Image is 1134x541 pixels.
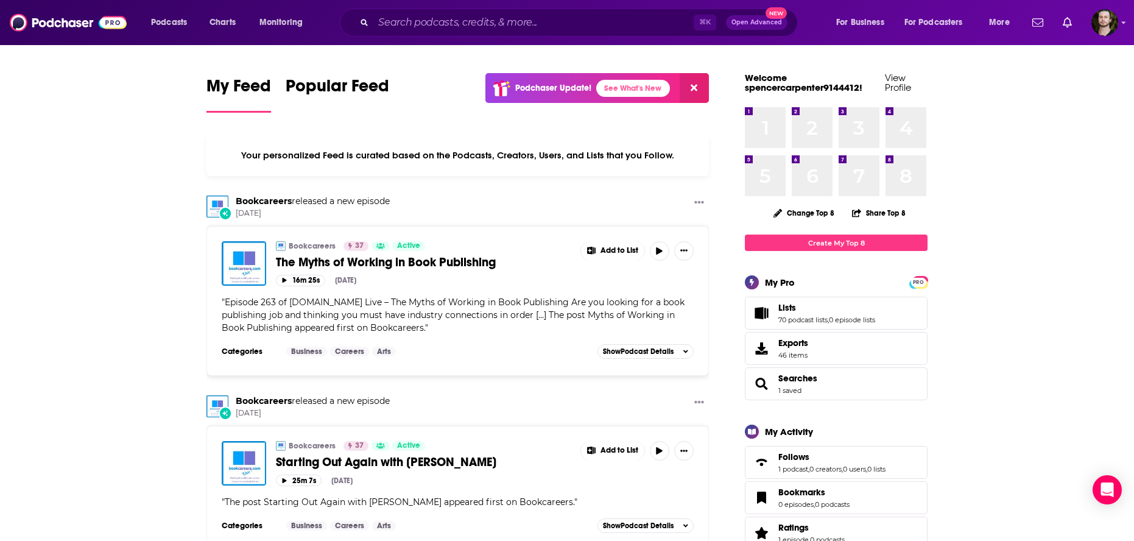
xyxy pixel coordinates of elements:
[603,522,674,530] span: Show Podcast Details
[581,241,644,261] button: Show More Button
[731,19,782,26] span: Open Advanced
[745,367,928,400] span: Searches
[210,14,236,31] span: Charts
[372,521,396,531] a: Arts
[222,347,276,356] h3: Categories
[745,332,928,365] a: Exports
[343,441,368,451] a: 37
[1093,475,1122,504] div: Open Intercom Messenger
[1058,12,1077,33] a: Show notifications dropdown
[286,76,389,113] a: Popular Feed
[867,465,886,473] a: 0 lists
[814,500,815,509] span: ,
[343,241,368,251] a: 37
[866,465,867,473] span: ,
[222,441,266,486] img: Starting Out Again with Lucy Melville
[597,518,694,533] button: ShowPodcast Details
[351,9,809,37] div: Search podcasts, credits, & more...
[745,481,928,514] span: Bookmarks
[143,13,203,32] button: open menu
[885,72,911,93] a: View Profile
[330,347,369,356] a: Careers
[236,395,390,407] h3: released a new episode
[276,441,286,451] img: Bookcareers
[766,205,842,221] button: Change Top 8
[766,7,787,19] span: New
[251,13,319,32] button: open menu
[778,451,809,462] span: Follows
[778,487,825,498] span: Bookmarks
[600,446,638,455] span: Add to List
[355,440,364,452] span: 37
[778,386,801,395] a: 1 saved
[1091,9,1118,36] button: Show profile menu
[694,15,716,30] span: ⌘ K
[236,196,390,207] h3: released a new episode
[276,255,496,270] span: The Myths of Working in Book Publishing
[778,302,796,313] span: Lists
[749,375,773,392] a: Searches
[674,241,694,261] button: Show More Button
[372,347,396,356] a: Arts
[778,500,814,509] a: 0 episodes
[276,275,325,286] button: 16m 25s
[289,241,336,251] a: Bookcareers
[515,83,591,93] p: Podchaser Update!
[286,521,327,531] a: Business
[10,11,127,34] img: Podchaser - Follow, Share and Rate Podcasts
[206,196,228,217] img: Bookcareers
[778,522,809,533] span: Ratings
[1091,9,1118,36] span: Logged in as OutlierAudio
[151,14,187,31] span: Podcasts
[276,454,572,470] a: Starting Out Again with [PERSON_NAME]
[392,241,425,251] a: Active
[765,277,795,288] div: My Pro
[206,135,709,176] div: Your personalized Feed is curated based on the Podcasts, Creators, Users, and Lists that you Follow.
[1091,9,1118,36] img: User Profile
[236,395,292,406] a: Bookcareers
[331,476,353,485] div: [DATE]
[911,278,926,287] span: PRO
[222,297,685,333] span: " "
[397,240,420,252] span: Active
[749,340,773,357] span: Exports
[778,465,808,473] a: 1 podcast
[749,489,773,506] a: Bookmarks
[726,15,787,30] button: Open AdvancedNew
[989,14,1010,31] span: More
[836,14,884,31] span: For Business
[778,338,808,348] span: Exports
[206,395,228,417] a: Bookcareers
[289,441,336,451] a: Bookcareers
[222,297,685,333] span: Episode 263 of [DOMAIN_NAME] Live – The Myths of Working in Book Publishing Are you looking for a...
[206,76,271,104] span: My Feed
[330,521,369,531] a: Careers
[276,255,572,270] a: The Myths of Working in Book Publishing
[828,316,829,324] span: ,
[911,277,926,286] a: PRO
[829,316,875,324] a: 0 episode lists
[276,241,286,251] img: Bookcareers
[225,497,574,507] span: The post Starting Out Again with [PERSON_NAME] appeared first on Bookcareers.
[1027,12,1048,33] a: Show notifications dropdown
[202,13,243,32] a: Charts
[689,196,709,211] button: Show More Button
[259,14,303,31] span: Monitoring
[206,76,271,113] a: My Feed
[222,241,266,286] img: The Myths of Working in Book Publishing
[286,76,389,104] span: Popular Feed
[335,276,356,285] div: [DATE]
[765,426,813,437] div: My Activity
[236,196,292,207] a: Bookcareers
[600,246,638,255] span: Add to List
[778,351,808,359] span: 46 items
[745,297,928,330] span: Lists
[745,235,928,251] a: Create My Top 8
[904,14,963,31] span: For Podcasters
[896,13,981,32] button: open menu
